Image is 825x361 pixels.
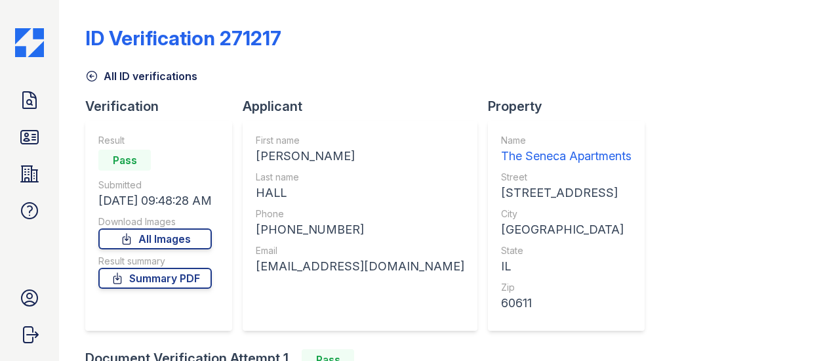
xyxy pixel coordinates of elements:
[501,171,632,184] div: Street
[98,179,212,192] div: Submitted
[256,257,464,276] div: [EMAIL_ADDRESS][DOMAIN_NAME]
[501,134,632,147] div: Name
[85,68,197,84] a: All ID verifications
[501,221,632,239] div: [GEOGRAPHIC_DATA]
[501,281,632,294] div: Zip
[501,184,632,202] div: [STREET_ADDRESS]
[85,26,281,50] div: ID Verification 271217
[98,215,212,228] div: Download Images
[98,268,212,289] a: Summary PDF
[501,207,632,221] div: City
[256,207,464,221] div: Phone
[256,184,464,202] div: HALL
[256,134,464,147] div: First name
[256,147,464,165] div: [PERSON_NAME]
[256,171,464,184] div: Last name
[98,228,212,249] a: All Images
[501,134,632,165] a: Name The Seneca Apartments
[256,221,464,239] div: [PHONE_NUMBER]
[501,147,632,165] div: The Seneca Apartments
[256,244,464,257] div: Email
[85,97,243,116] div: Verification
[98,192,212,210] div: [DATE] 09:48:28 AM
[501,244,632,257] div: State
[488,97,655,116] div: Property
[98,134,212,147] div: Result
[501,257,632,276] div: IL
[15,28,44,57] img: CE_Icon_Blue-c292c112584629df590d857e76928e9f676e5b41ef8f769ba2f05ee15b207248.png
[243,97,488,116] div: Applicant
[501,294,632,312] div: 60611
[98,255,212,268] div: Result summary
[98,150,151,171] div: Pass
